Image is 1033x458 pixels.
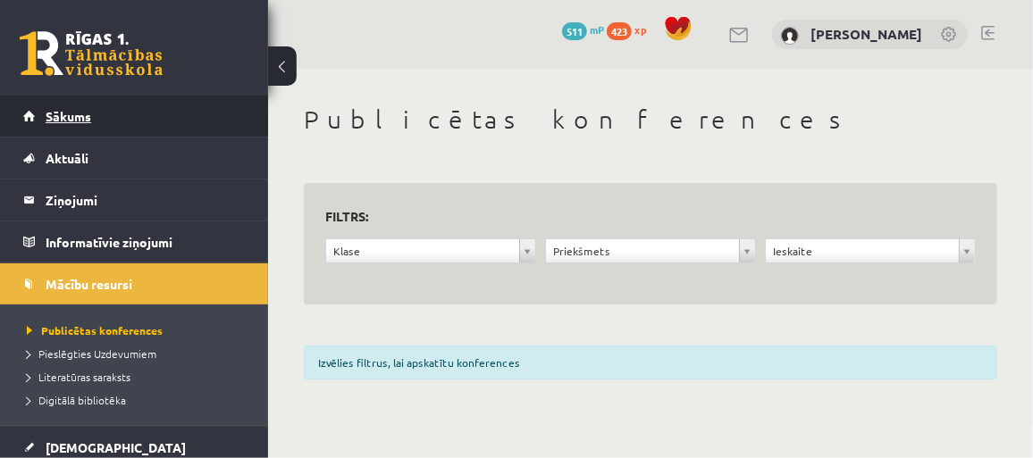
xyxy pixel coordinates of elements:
a: Digitālā bibliotēka [27,392,250,408]
div: Izvēlies filtrus, lai apskatītu konferences [304,346,997,379]
a: Ieskaite [766,239,975,262]
span: Mācību resursi [46,276,132,292]
a: 511 mP [562,22,604,37]
span: Sākums [46,108,91,124]
span: 511 [562,22,587,40]
a: [PERSON_NAME] [810,25,922,43]
span: [DEMOGRAPHIC_DATA] [46,439,186,455]
a: Klase [326,239,535,262]
span: Priekšmets [553,239,732,262]
span: Ieskaite [773,239,952,262]
a: Mācību resursi [23,263,246,304]
span: Digitālā bibliotēka [27,393,126,407]
a: Rīgas 1. Tālmācības vidusskola [20,31,163,76]
span: Aktuāli [46,150,88,166]
a: Pieslēgties Uzdevumiem [27,346,250,362]
span: xp [634,22,646,37]
a: Aktuāli [23,137,246,179]
h3: Filtrs: [325,204,954,229]
span: mP [590,22,604,37]
legend: Informatīvie ziņojumi [46,221,246,262]
a: Literatūras saraksts [27,369,250,385]
span: 423 [607,22,632,40]
a: Priekšmets [546,239,755,262]
a: Ziņojumi [23,179,246,221]
a: Sākums [23,96,246,137]
h1: Publicētas konferences [304,104,997,135]
a: 423 xp [607,22,655,37]
a: Publicētas konferences [27,322,250,338]
span: Klase [333,239,512,262]
a: Informatīvie ziņojumi [23,221,246,262]
span: Literatūras saraksts [27,370,130,384]
span: Pieslēgties Uzdevumiem [27,346,156,361]
legend: Ziņojumi [46,179,246,221]
span: Publicētas konferences [27,323,163,337]
img: Martins Andersons [781,27,799,45]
